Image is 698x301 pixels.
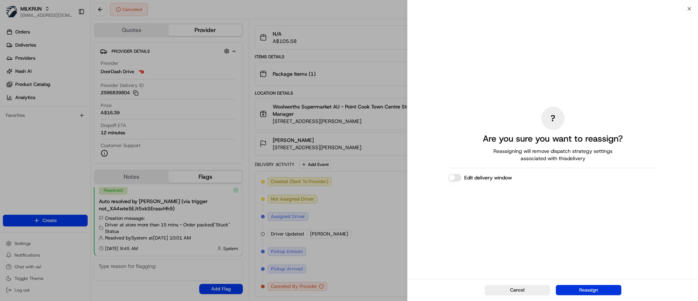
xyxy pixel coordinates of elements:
button: Cancel [485,285,550,295]
span: Reassigning will remove dispatch strategy settings associated with this delivery [483,147,623,162]
h2: Are you sure you want to reassign? [483,133,623,144]
button: Reassign [556,285,621,295]
label: Edit delivery window [464,174,512,181]
div: ? [541,107,565,130]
